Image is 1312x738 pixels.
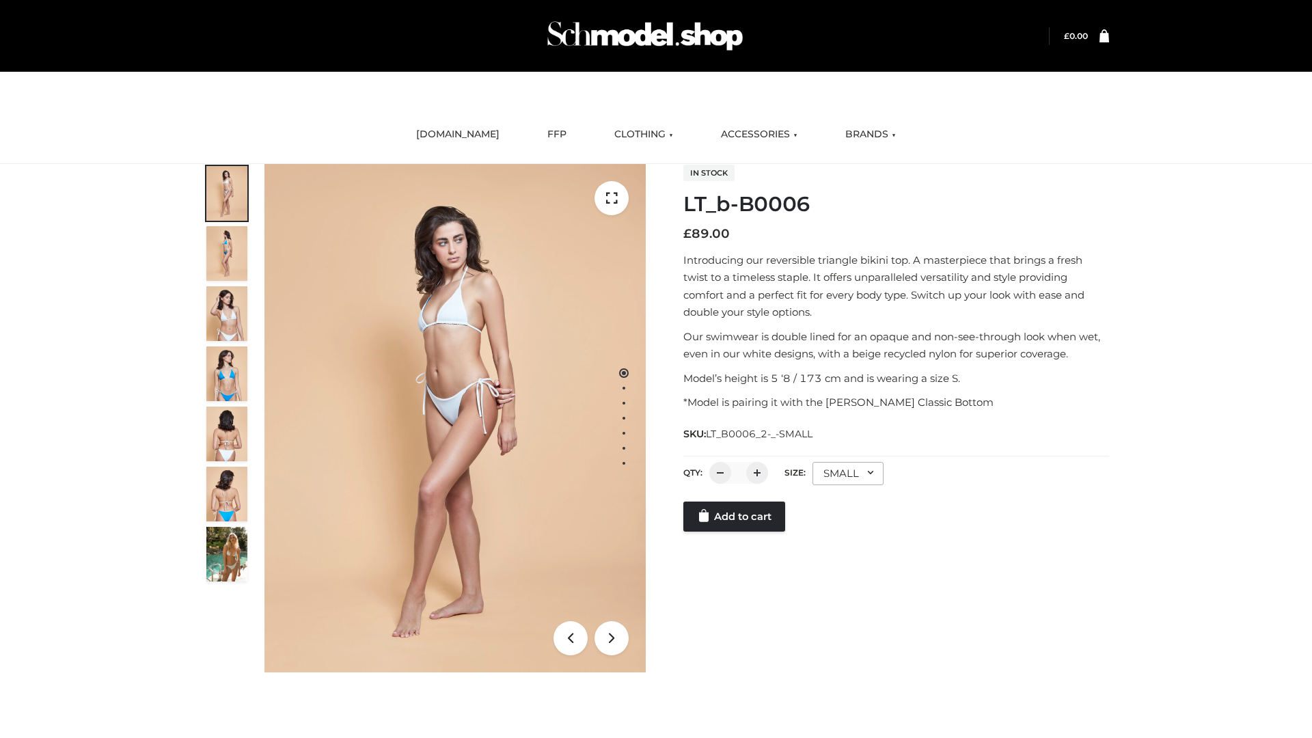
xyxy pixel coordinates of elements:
div: SMALL [812,462,884,485]
img: Schmodel Admin 964 [543,9,748,63]
span: £ [683,226,692,241]
span: LT_B0006_2-_-SMALL [706,428,812,440]
img: ArielClassicBikiniTop_CloudNine_AzureSky_OW114ECO_1-scaled.jpg [206,166,247,221]
span: SKU: [683,426,814,442]
span: In stock [683,165,735,181]
img: ArielClassicBikiniTop_CloudNine_AzureSky_OW114ECO_4-scaled.jpg [206,346,247,401]
label: QTY: [683,467,702,478]
bdi: 0.00 [1064,31,1088,41]
img: ArielClassicBikiniTop_CloudNine_AzureSky_OW114ECO_2-scaled.jpg [206,226,247,281]
bdi: 89.00 [683,226,730,241]
label: Size: [784,467,806,478]
a: ACCESSORIES [711,120,808,150]
img: ArielClassicBikiniTop_CloudNine_AzureSky_OW114ECO_1 [264,164,646,672]
a: [DOMAIN_NAME] [406,120,510,150]
span: £ [1064,31,1069,41]
img: ArielClassicBikiniTop_CloudNine_AzureSky_OW114ECO_8-scaled.jpg [206,467,247,521]
a: FFP [537,120,577,150]
img: Arieltop_CloudNine_AzureSky2.jpg [206,527,247,582]
a: £0.00 [1064,31,1088,41]
a: Add to cart [683,502,785,532]
a: CLOTHING [604,120,683,150]
p: Model’s height is 5 ‘8 / 173 cm and is wearing a size S. [683,370,1109,387]
p: Introducing our reversible triangle bikini top. A masterpiece that brings a fresh twist to a time... [683,251,1109,321]
a: BRANDS [835,120,906,150]
img: ArielClassicBikiniTop_CloudNine_AzureSky_OW114ECO_3-scaled.jpg [206,286,247,341]
img: ArielClassicBikiniTop_CloudNine_AzureSky_OW114ECO_7-scaled.jpg [206,407,247,461]
h1: LT_b-B0006 [683,192,1109,217]
p: *Model is pairing it with the [PERSON_NAME] Classic Bottom [683,394,1109,411]
p: Our swimwear is double lined for an opaque and non-see-through look when wet, even in our white d... [683,328,1109,363]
